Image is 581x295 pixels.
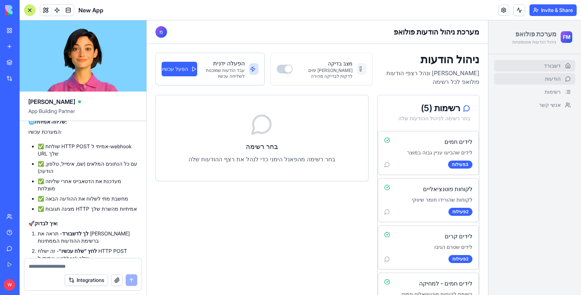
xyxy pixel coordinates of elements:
p: בחר רשימה מהפאנל הימני כדי לנהל את רצף ההודעות שלה [27,134,204,143]
li: ✅ עם כל הנתונים המלאים (שם, אימייל, טלפון, הודעה) [38,160,138,175]
strong: שליחה אמיתית: [34,118,67,125]
div: רשימות ( 5 ) [240,84,324,92]
h3: לידים חמים - למחיקה [272,259,326,267]
span: FM [416,13,424,20]
label: מצב בדיקה [181,40,206,46]
button: Invite & Share [529,4,577,16]
h3: 🚀 [28,220,138,227]
img: logo [5,5,50,15]
span: App Building Partner [28,108,138,121]
p: ניהול הודעות אוטומטיות [366,19,410,25]
h3: לידים חמים [298,117,326,126]
a: אנשי קשר [348,79,428,90]
h1: מערכת פולואפ [366,9,410,19]
a: דשבורד [348,40,428,51]
div: בחר רשימה לניהול ההודעות שלה [240,94,324,102]
span: הודעות [398,55,414,62]
h3: לידים קרים [298,211,326,220]
li: - זה ישלח HTTP POST אמיתי ל-webhook שלך [38,247,138,262]
h3: 🌐 [28,118,138,125]
button: Integrations [65,274,108,286]
p: עבד הודעות שמוכנות לשליחה עכשיו [55,47,98,59]
span: W [4,279,15,291]
span: מ [13,8,16,15]
p: [PERSON_NAME] ונהל רצפי הודעות פולואפ לכל רשימה [226,48,333,66]
strong: לחץ "שלח עכשיו" [59,248,97,254]
p: רשימת לקוחות פוטנציאלים חמים [237,270,326,278]
div: 2 פעילות [302,235,326,243]
a: רשימות [348,66,428,77]
li: ✅ שולחת HTTP POST אמיתי ל-webhook URL שלך [38,143,138,157]
li: - תראה את [PERSON_NAME] ברשימת ההודעות הממתינות [38,230,138,245]
h3: לקוחות פוטנציאליים [276,164,326,173]
span: [PERSON_NAME] [28,97,75,106]
p: לידים שטרם הגיבו [237,223,326,230]
li: ✅ מחשבת מתי לשלוח את ההודעה הבאה [38,195,138,202]
span: דשבורד [397,42,414,49]
p: [PERSON_NAME] ימים לדקות לבדיקה מהירה [150,47,206,59]
li: ✅ מציגה תגובות HTTP אמיתיות מהשרת שלך [38,205,138,213]
strong: לך לדשבורד [62,230,89,237]
h2: מערכת ניהול הודעות פולואפ [247,7,333,17]
span: New App [78,6,103,15]
div: 2 פעילות [302,187,326,195]
a: הודעות [348,53,428,64]
div: 3 פעילות [301,140,326,148]
span: רשימות [398,68,414,75]
button: הפעל עכשיו [15,41,50,56]
span: אנשי קשר [392,81,414,88]
h3: הפעלה ידנית [55,39,98,47]
p: לקוחות שהורידו חומר שיווקי [237,176,326,183]
li: ✅ מעדכנת את הדטאבייס אחרי שליחה מוצלחת [38,178,138,192]
strong: איך לבדוק: [34,220,58,226]
p: לידים שהביעו עניין גבוה במוצר [237,129,326,136]
h3: בחר רשימה [27,121,204,132]
h1: ניהול הודעות [226,32,333,45]
p: המערכת עכשיו: [28,128,138,136]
